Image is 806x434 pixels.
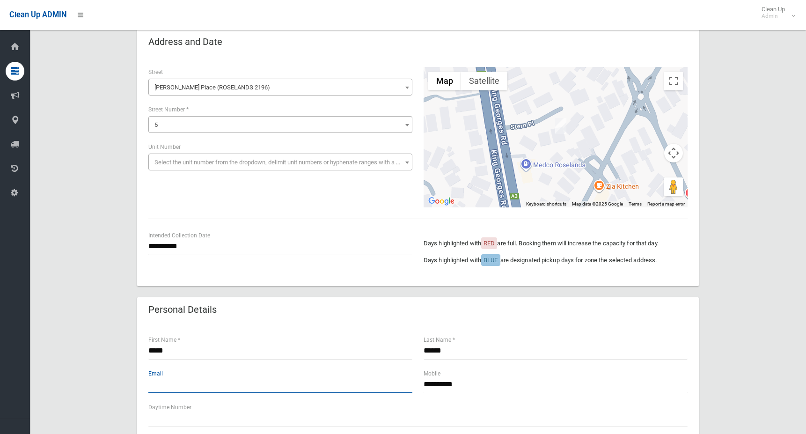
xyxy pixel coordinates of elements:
span: Clean Up [757,6,794,20]
span: 5 [148,116,412,133]
span: Select the unit number from the dropdown, delimit unit numbers or hyphenate ranges with a comma [154,159,416,166]
p: Days highlighted with are full. Booking them will increase the capacity for that day. [424,238,688,249]
small: Admin [762,13,785,20]
span: Stern Place (ROSELANDS 2196) [151,81,410,94]
button: Show satellite imagery [461,72,507,90]
span: Clean Up ADMIN [9,10,66,19]
span: BLUE [484,257,498,264]
button: Drag Pegman onto the map to open Street View [664,177,683,196]
button: Keyboard shortcuts [526,201,566,207]
div: 5 Stern Place, ROSELANDS NSW 2196 [555,118,566,134]
header: Address and Date [137,33,234,51]
button: Map camera controls [664,144,683,162]
header: Personal Details [137,301,228,319]
p: Days highlighted with are designated pickup days for zone the selected address. [424,255,688,266]
button: Toggle fullscreen view [664,72,683,90]
button: Show street map [428,72,461,90]
span: Map data ©2025 Google [572,201,623,206]
a: Open this area in Google Maps (opens a new window) [426,195,457,207]
span: 5 [154,121,158,128]
a: Report a map error [647,201,685,206]
span: Stern Place (ROSELANDS 2196) [148,79,412,96]
a: Terms (opens in new tab) [629,201,642,206]
img: Google [426,195,457,207]
span: RED [484,240,495,247]
span: 5 [151,118,410,132]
